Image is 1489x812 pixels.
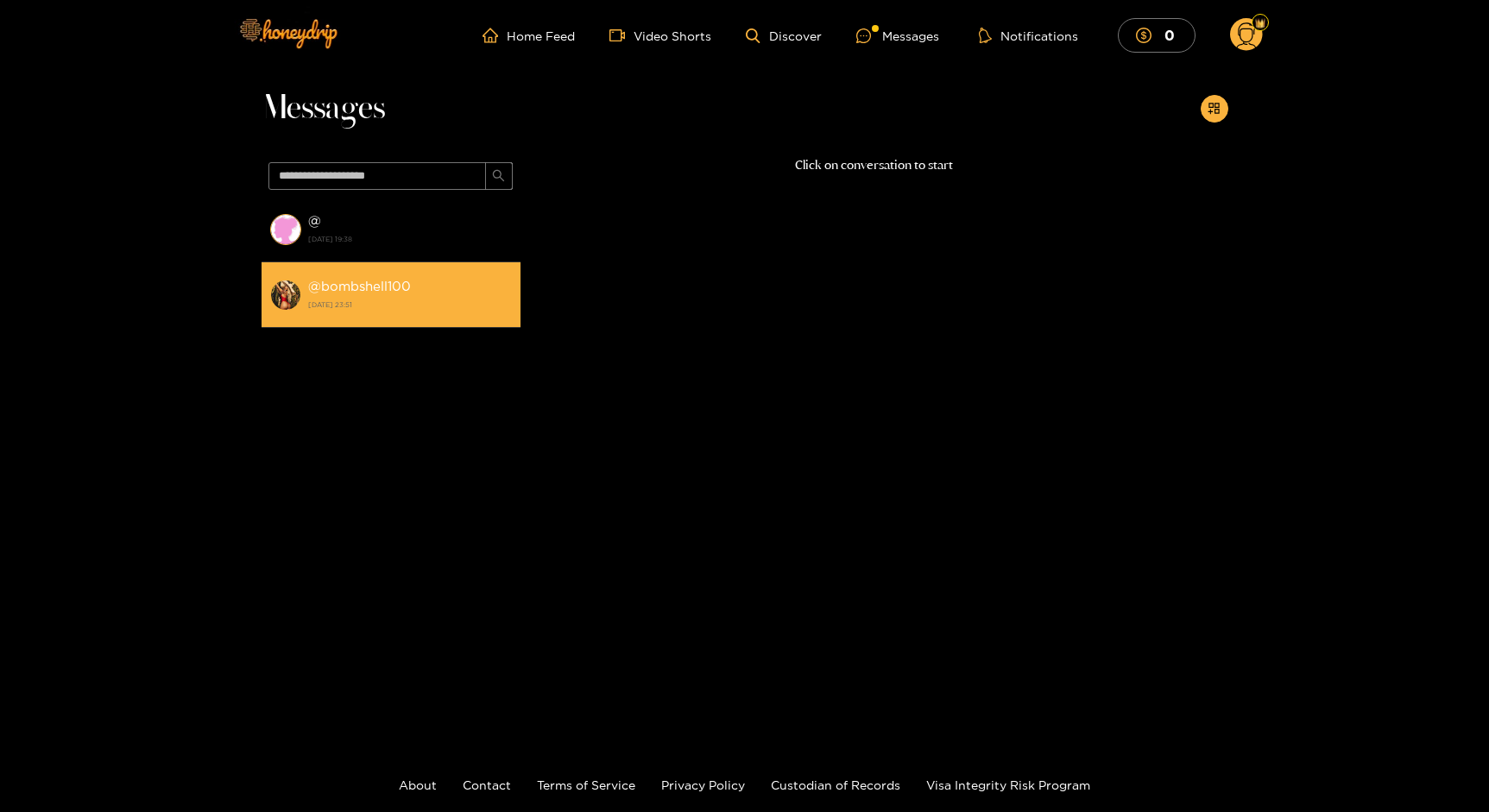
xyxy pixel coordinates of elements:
[483,28,575,43] a: Home Feed
[399,778,437,791] a: About
[308,231,512,247] strong: [DATE] 19:38
[308,297,512,312] strong: [DATE] 23:51
[609,28,711,43] a: Video Shorts
[537,778,635,791] a: Terms of Service
[609,28,634,43] span: video-camera
[926,778,1090,791] a: Visa Integrity Risk Program
[485,162,513,190] button: search
[262,88,385,129] span: Messages
[974,27,1083,44] button: Notifications
[483,28,507,43] span: home
[661,778,745,791] a: Privacy Policy
[308,279,411,293] strong: @ bombshell100
[771,778,900,791] a: Custodian of Records
[1162,26,1177,44] mark: 0
[1208,102,1221,116] span: appstore-add
[308,213,321,228] strong: @
[463,778,511,791] a: Contact
[270,280,301,311] img: conversation
[492,169,505,184] span: search
[270,214,301,245] img: conversation
[1136,28,1160,43] span: dollar
[521,155,1228,175] p: Click on conversation to start
[1118,18,1196,52] button: 0
[1201,95,1228,123] button: appstore-add
[856,26,939,46] div: Messages
[1255,18,1265,28] img: Fan Level
[746,28,821,43] a: Discover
